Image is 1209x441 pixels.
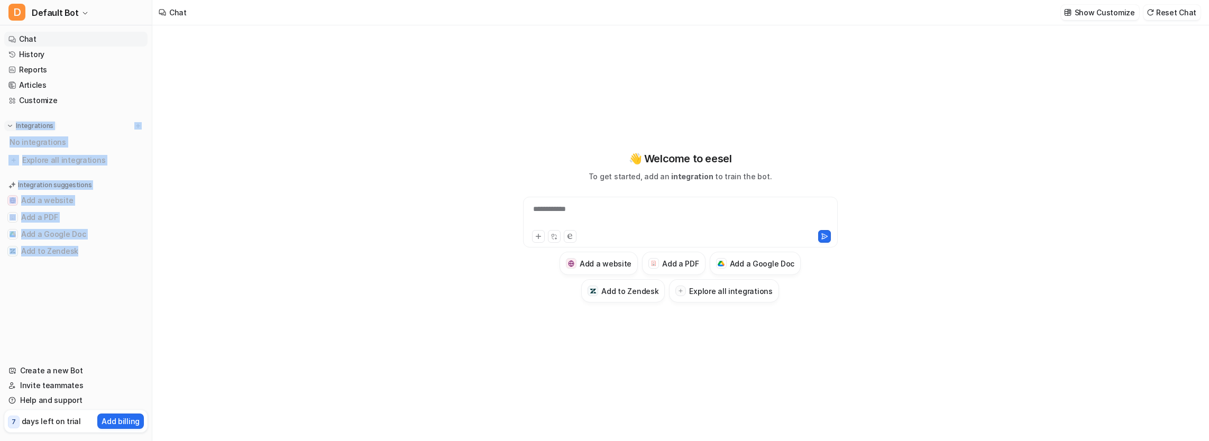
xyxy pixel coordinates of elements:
[651,260,657,267] img: Add a PDF
[4,226,148,243] button: Add a Google DocAdd a Google Doc
[6,133,148,151] div: No integrations
[22,152,143,169] span: Explore all integrations
[10,231,16,237] img: Add a Google Doc
[1147,8,1154,16] img: reset
[134,122,142,130] img: menu_add.svg
[590,288,597,295] img: Add to Zendesk
[4,209,148,226] button: Add a PDFAdd a PDF
[581,279,665,302] button: Add to ZendeskAdd to Zendesk
[730,258,795,269] h3: Add a Google Doc
[4,93,148,108] a: Customize
[718,261,725,267] img: Add a Google Doc
[642,252,705,275] button: Add a PDFAdd a PDF
[10,248,16,254] img: Add to Zendesk
[8,155,19,166] img: explore all integrations
[4,393,148,408] a: Help and support
[4,153,148,168] a: Explore all integrations
[4,363,148,378] a: Create a new Bot
[18,180,91,190] p: Integration suggestions
[10,197,16,204] img: Add a website
[671,172,713,181] span: integration
[4,192,148,209] button: Add a websiteAdd a website
[669,279,778,302] button: Explore all integrations
[4,78,148,93] a: Articles
[97,414,144,429] button: Add billing
[4,32,148,47] a: Chat
[169,7,187,18] div: Chat
[6,122,14,130] img: expand menu
[4,47,148,62] a: History
[629,151,732,167] p: 👋 Welcome to eesel
[560,252,638,275] button: Add a websiteAdd a website
[102,416,140,427] p: Add billing
[8,4,25,21] span: D
[12,417,16,427] p: 7
[4,378,148,393] a: Invite teammates
[32,5,79,20] span: Default Bot
[568,260,575,267] img: Add a website
[22,416,81,427] p: days left on trial
[689,286,772,297] h3: Explore all integrations
[1064,8,1071,16] img: customize
[4,121,57,131] button: Integrations
[662,258,699,269] h3: Add a PDF
[580,258,631,269] h3: Add a website
[1075,7,1135,18] p: Show Customize
[710,252,801,275] button: Add a Google DocAdd a Google Doc
[16,122,53,130] p: Integrations
[589,171,772,182] p: To get started, add an to train the bot.
[1061,5,1139,20] button: Show Customize
[601,286,658,297] h3: Add to Zendesk
[4,243,148,260] button: Add to ZendeskAdd to Zendesk
[4,62,148,77] a: Reports
[10,214,16,221] img: Add a PDF
[1143,5,1201,20] button: Reset Chat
